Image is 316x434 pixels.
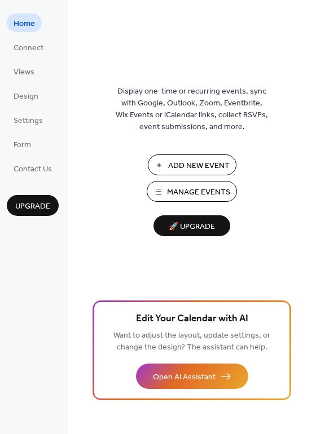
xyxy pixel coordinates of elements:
[14,115,43,127] span: Settings
[148,154,236,175] button: Add New Event
[7,159,59,178] a: Contact Us
[153,215,230,236] button: 🚀 Upgrade
[14,42,43,54] span: Connect
[116,86,268,133] span: Display one-time or recurring events, sync with Google, Outlook, Zoom, Eventbrite, Wix Events or ...
[136,364,248,389] button: Open AI Assistant
[14,67,34,78] span: Views
[7,86,45,105] a: Design
[7,110,50,129] a: Settings
[168,160,230,172] span: Add New Event
[153,371,216,383] span: Open AI Assistant
[136,311,248,327] span: Edit Your Calendar with AI
[14,18,35,30] span: Home
[147,181,237,202] button: Manage Events
[160,219,223,234] span: 🚀 Upgrade
[7,195,59,216] button: Upgrade
[14,91,38,103] span: Design
[14,139,31,151] span: Form
[7,135,38,153] a: Form
[15,201,50,212] span: Upgrade
[7,62,41,81] a: Views
[7,38,50,56] a: Connect
[167,187,230,198] span: Manage Events
[7,14,42,32] a: Home
[113,328,270,355] span: Want to adjust the layout, update settings, or change the design? The assistant can help.
[14,163,52,175] span: Contact Us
